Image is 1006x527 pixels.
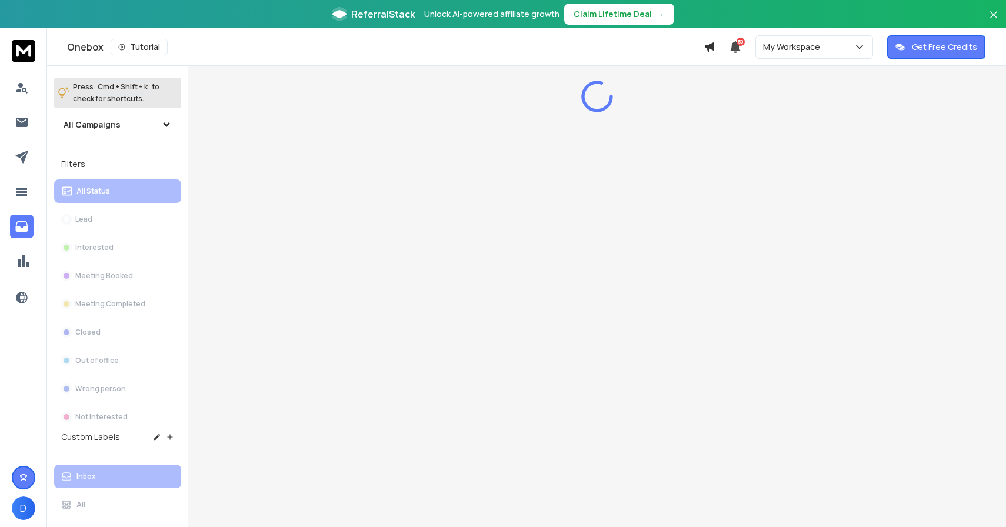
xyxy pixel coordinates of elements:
span: Cmd + Shift + k [96,80,149,94]
p: Press to check for shortcuts. [73,81,159,105]
p: Get Free Credits [912,41,977,53]
span: → [657,8,665,20]
button: All Campaigns [54,113,181,136]
button: Get Free Credits [887,35,985,59]
button: D [12,496,35,520]
span: ReferralStack [351,7,415,21]
div: Onebox [67,39,704,55]
h3: Filters [54,156,181,172]
span: 50 [737,38,745,46]
h3: Custom Labels [61,431,120,443]
p: Unlock AI-powered affiliate growth [424,8,559,20]
button: Close banner [986,7,1001,35]
button: Tutorial [111,39,168,55]
button: Claim Lifetime Deal→ [564,4,674,25]
h1: All Campaigns [64,119,121,131]
p: My Workspace [763,41,825,53]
